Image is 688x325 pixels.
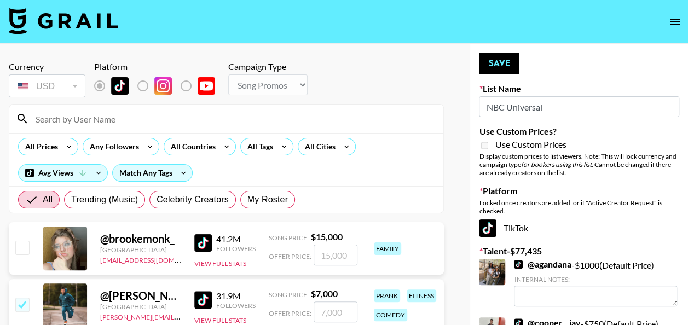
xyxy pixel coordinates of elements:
a: @agandana [514,259,571,270]
img: TikTok [111,77,129,95]
em: for bookers using this list [521,160,591,169]
div: [GEOGRAPHIC_DATA] [100,303,181,311]
span: Celebrity Creators [157,193,229,206]
div: @ brookemonk_ [100,232,181,246]
div: All Cities [298,138,338,155]
div: family [374,242,401,255]
div: fitness [407,289,436,302]
span: Song Price: [269,234,309,242]
div: TikTok [479,219,679,237]
span: Trending (Music) [71,193,138,206]
span: Offer Price: [269,252,311,260]
div: All Prices [19,138,60,155]
a: [PERSON_NAME][EMAIL_ADDRESS][DOMAIN_NAME] [100,311,262,321]
div: Remove selected talent to change your currency [9,72,85,100]
div: Display custom prices to list viewers. Note: This will lock currency and campaign type . Cannot b... [479,152,679,177]
div: prank [374,289,400,302]
div: Any Followers [83,138,141,155]
div: Avg Views [19,165,107,181]
strong: $ 7,000 [311,288,338,299]
span: Song Price: [269,291,309,299]
div: [GEOGRAPHIC_DATA] [100,246,181,254]
img: YouTube [198,77,215,95]
div: Campaign Type [228,61,308,72]
div: Remove selected talent to change platforms [94,74,224,97]
strong: $ 15,000 [311,231,343,242]
span: All [43,193,53,206]
div: Match Any Tags [113,165,192,181]
div: 31.9M [216,291,256,301]
label: List Name [479,83,679,94]
input: 15,000 [314,245,357,265]
span: Offer Price: [269,309,311,317]
div: Platform [94,61,224,72]
div: Locked once creators are added, or if "Active Creator Request" is checked. [479,199,679,215]
div: comedy [374,309,407,321]
span: Use Custom Prices [495,139,566,150]
input: 7,000 [314,301,357,322]
img: TikTok [194,234,212,252]
div: USD [11,77,83,96]
button: open drawer [664,11,686,33]
a: [EMAIL_ADDRESS][DOMAIN_NAME] [100,254,210,264]
img: TikTok [479,219,496,237]
div: - $ 1000 (Default Price) [514,259,677,306]
div: 41.2M [216,234,256,245]
button: Save [479,53,519,74]
input: Search by User Name [29,110,437,127]
img: TikTok [194,291,212,309]
div: Followers [216,245,256,253]
label: Platform [479,185,679,196]
div: All Tags [241,138,275,155]
div: Followers [216,301,256,310]
img: Grail Talent [9,8,118,34]
div: @ [PERSON_NAME].[PERSON_NAME] [100,289,181,303]
img: TikTok [514,260,523,269]
button: View Full Stats [194,259,246,268]
button: View Full Stats [194,316,246,324]
div: All Countries [164,138,218,155]
img: Instagram [154,77,172,95]
label: Use Custom Prices? [479,126,679,137]
span: My Roster [247,193,288,206]
div: Internal Notes: [514,275,677,283]
label: Talent - $ 77,435 [479,246,679,257]
div: Currency [9,61,85,72]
